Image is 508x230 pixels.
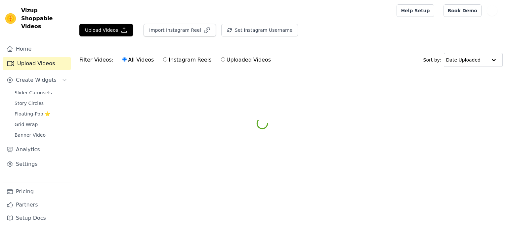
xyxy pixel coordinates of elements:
a: Grid Wrap [11,120,71,129]
button: Upload Videos [79,24,133,36]
a: Floating-Pop ⭐ [11,109,71,118]
a: Pricing [3,185,71,198]
a: Home [3,42,71,56]
span: Grid Wrap [15,121,38,128]
a: Banner Video [11,130,71,140]
input: Instagram Reels [163,57,167,62]
a: Book Demo [444,4,482,17]
input: Uploaded Videos [221,57,225,62]
span: Slider Carousels [15,89,52,96]
label: All Videos [122,56,154,64]
div: Filter Videos: [79,52,275,68]
a: Setup Docs [3,211,71,225]
button: Import Instagram Reel [144,24,216,36]
a: Slider Carousels [11,88,71,97]
img: Vizup [5,13,16,24]
label: Instagram Reels [163,56,212,64]
span: Floating-Pop ⭐ [15,111,50,117]
span: Story Circles [15,100,44,107]
button: Set Instagram Username [221,24,298,36]
a: Partners [3,198,71,211]
a: Settings [3,158,71,171]
label: Uploaded Videos [221,56,271,64]
a: Help Setup [397,4,434,17]
a: Analytics [3,143,71,156]
a: Story Circles [11,99,71,108]
button: Create Widgets [3,73,71,87]
span: Vizup Shoppable Videos [21,7,68,30]
span: Create Widgets [16,76,57,84]
input: All Videos [122,57,127,62]
a: Upload Videos [3,57,71,70]
span: Banner Video [15,132,46,138]
div: Sort by: [423,53,503,67]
